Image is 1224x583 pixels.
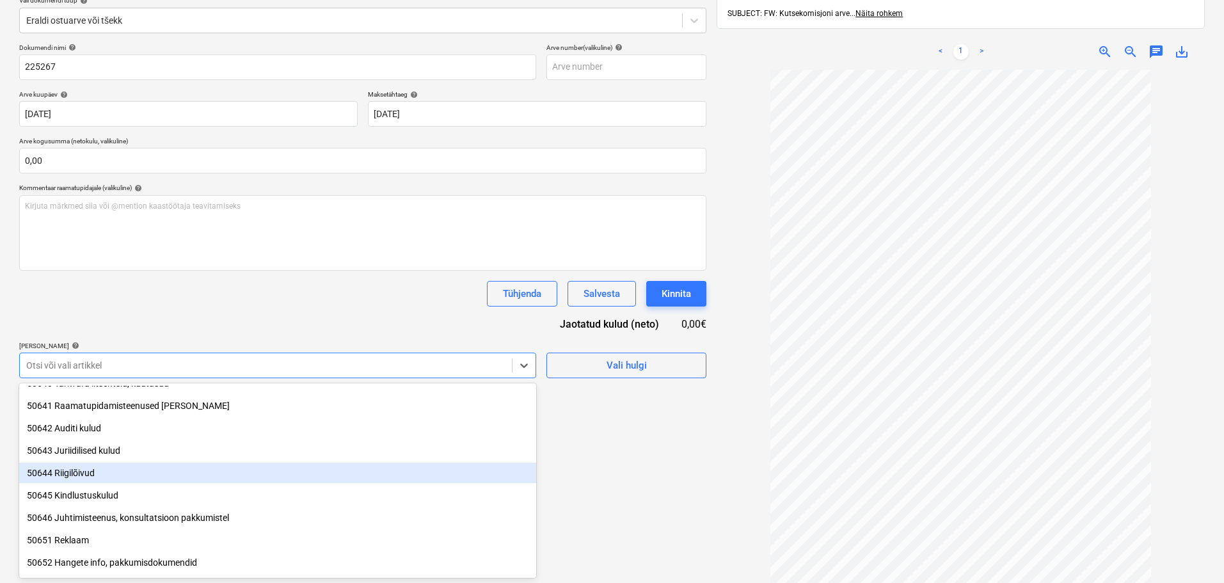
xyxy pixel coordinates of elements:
span: help [66,44,76,51]
button: Tühjenda [487,281,557,307]
span: zoom_out [1123,44,1138,60]
a: Next page [974,44,989,60]
span: help [69,342,79,349]
div: Tühjenda [503,285,541,302]
div: 50643 Juriidilised kulud [19,440,536,461]
iframe: Chat Widget [1160,522,1224,583]
div: Arve kuupäev [19,90,358,99]
button: Kinnita [646,281,706,307]
div: Dokumendi nimi [19,44,536,52]
div: [PERSON_NAME] [19,342,536,350]
span: chat [1148,44,1164,60]
div: Arve number (valikuline) [546,44,706,52]
span: help [612,44,623,51]
div: Kinnita [662,285,691,302]
div: 50642 Auditi kulud [19,418,536,438]
span: ... [850,9,903,18]
div: 0,00€ [680,317,706,331]
div: 50641 Raamatupidamisteenused ja -kulud [19,395,536,416]
button: Salvesta [568,281,636,307]
input: Arve number [546,54,706,80]
div: 50646 Juhtimisteenus, konsultatsioon pakkumistel [19,507,536,528]
button: Vali hulgi [546,353,706,378]
div: Jaotatud kulud (neto) [540,317,680,331]
input: Arve kogusumma (netokulu, valikuline) [19,148,706,173]
div: Maksetähtaeg [368,90,706,99]
span: save_alt [1174,44,1189,60]
a: Page 1 is your current page [953,44,969,60]
span: help [58,91,68,99]
input: Dokumendi nimi [19,54,536,80]
p: Arve kogusumma (netokulu, valikuline) [19,137,706,148]
span: help [408,91,418,99]
a: Previous page [933,44,948,60]
div: 50651 Reklaam [19,530,536,550]
div: 50652 Hangete info, pakkumisdokumendid [19,552,536,573]
span: SUBJECT: FW: Kutsekomisjoni arve [727,9,850,18]
input: Arve kuupäeva pole määratud. [19,101,358,127]
input: Tähtaega pole määratud [368,101,706,127]
span: Näita rohkem [855,9,903,18]
div: 50645 Kindlustuskulud [19,485,536,506]
div: 50644 Riigilõivud [19,463,536,483]
div: Vali hulgi [607,357,647,374]
div: 50641 Raamatupidamisteenused [PERSON_NAME] [19,395,536,416]
span: zoom_in [1097,44,1113,60]
div: Kommentaar raamatupidajale (valikuline) [19,184,706,192]
div: Salvesta [584,285,620,302]
span: help [132,184,142,192]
